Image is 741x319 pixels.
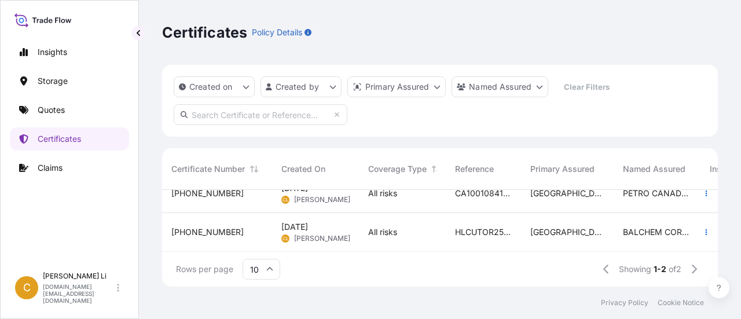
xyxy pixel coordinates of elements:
span: [DATE] [281,221,308,233]
p: Primary Assured [365,81,429,93]
a: Claims [10,156,129,179]
span: CL [283,194,289,206]
a: Quotes [10,98,129,122]
span: CA1001084176 [455,188,512,199]
span: [GEOGRAPHIC_DATA] [530,188,604,199]
button: Sort [429,162,443,176]
p: Certificates [162,23,247,42]
p: Named Assured [469,81,531,93]
span: [PERSON_NAME] [294,234,350,243]
a: Cookie Notice [658,298,704,307]
span: Created On [281,163,325,175]
span: [PERSON_NAME] [294,195,350,204]
p: Policy Details [252,27,302,38]
p: Created on [189,81,233,93]
button: distributor Filter options [347,76,446,97]
p: Quotes [38,104,65,116]
a: Certificates [10,127,129,151]
p: [PERSON_NAME] Li [43,272,115,281]
p: Certificates [38,133,81,145]
p: [DOMAIN_NAME][EMAIL_ADDRESS][DOMAIN_NAME] [43,283,115,304]
button: cargoOwner Filter options [452,76,548,97]
span: of 2 [669,263,681,275]
span: Coverage Type [368,163,427,175]
span: PETRO CANADA LUBRICANTS [623,188,691,199]
span: Rows per page [176,263,233,275]
span: 1-2 [654,263,666,275]
input: Search Certificate or Reference... [174,104,347,125]
p: Clear Filters [564,81,610,93]
span: Primary Assured [530,163,595,175]
span: Named Assured [623,163,685,175]
span: [GEOGRAPHIC_DATA] [530,226,604,238]
p: Created by [276,81,320,93]
a: Insights [10,41,129,64]
span: BALCHEM CORPORATION [623,226,691,238]
span: Certificate Number [171,163,245,175]
span: Showing [619,263,651,275]
span: C [23,282,31,294]
button: Sort [247,162,261,176]
span: All risks [368,188,397,199]
a: Storage [10,69,129,93]
span: Reference [455,163,494,175]
p: Insights [38,46,67,58]
p: Storage [38,75,68,87]
button: Clear Filters [554,78,619,96]
span: [PHONE_NUMBER] [171,188,244,199]
button: createdBy Filter options [261,76,342,97]
span: CL [283,233,289,244]
span: HLCUTOR250733533 [455,226,512,238]
span: [PHONE_NUMBER] [171,226,244,238]
p: Claims [38,162,63,174]
button: createdOn Filter options [174,76,255,97]
a: Privacy Policy [601,298,648,307]
span: All risks [368,226,397,238]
